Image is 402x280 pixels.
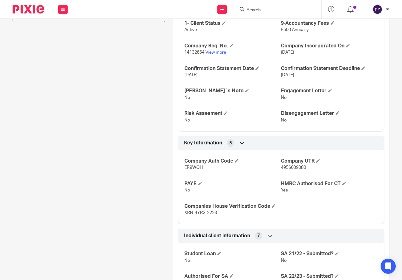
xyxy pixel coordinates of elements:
span: No [184,118,190,122]
h4: Authorised For SA [184,273,281,280]
a: View more [205,50,226,55]
h4: Risk Assesment [184,110,281,117]
h4: [PERSON_NAME]`s Note [184,88,281,94]
span: [DATE] [281,50,294,55]
h4: SA 21/22 - Submitted? [281,250,378,257]
h4: 9-Accountancy Fees [281,20,378,27]
span: £500 Annually [281,28,309,32]
h4: 1- Client Status [184,20,281,27]
span: 7 [257,233,260,239]
span: [DATE] [184,73,198,77]
span: No [184,95,190,100]
h4: Confirmation Statement Deadline [281,65,378,72]
span: ER9WQH [184,165,203,170]
span: Active [184,28,197,32]
span: Individual client information [184,233,250,239]
h4: Confirmation Statement Date [184,65,281,72]
input: Search [246,8,303,13]
span: [DATE] [281,73,294,77]
h4: Disengagement Letter [281,110,378,117]
span: 5 [229,140,232,146]
span: No [184,188,190,192]
img: Pixie [13,5,44,13]
h4: PAYE [184,180,281,187]
img: svg%3E [372,4,382,14]
span: 14132654 [184,50,204,55]
h4: Company Incorporated On [281,43,378,49]
span: No [184,258,190,263]
h4: Engagement Letter [281,88,378,94]
span: XRN-4YR3-2223 [184,211,217,215]
span: Key Information [184,140,222,146]
h4: HMRC Authorised For CT [281,180,378,187]
h4: Company Reg. No. [184,43,281,49]
h4: Companies House Verification Code [184,203,281,210]
h4: SA 22/23 - Submitted? [281,273,378,280]
span: No [281,258,287,263]
span: 4956609080 [281,165,306,170]
h4: Company Auth Code [184,158,281,164]
h4: Student Loan [184,250,281,257]
h4: Company UTR [281,158,378,164]
span: No [281,95,287,100]
span: Yes [281,188,288,192]
span: No [281,118,287,122]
